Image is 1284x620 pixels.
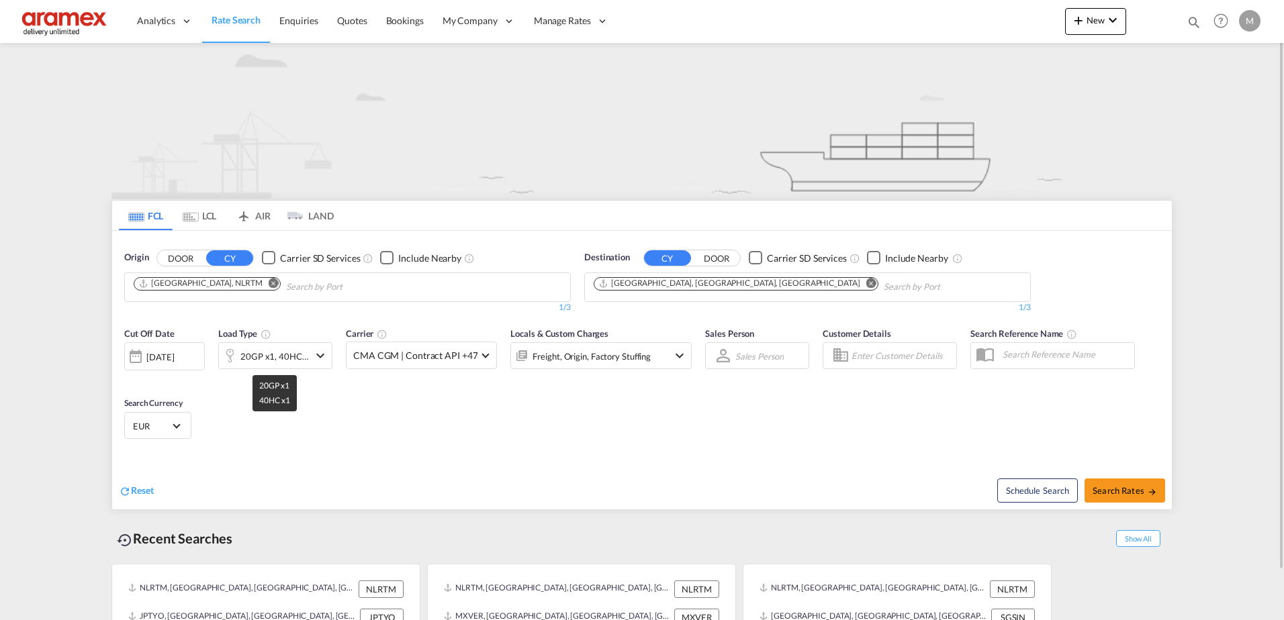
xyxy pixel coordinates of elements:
[1105,12,1121,28] md-icon: icon-chevron-down
[1066,329,1077,340] md-icon: Your search will be saved by the below given name
[997,478,1078,503] button: Note: By default Schedule search will only considerorigin ports, destination ports and cut off da...
[117,532,133,548] md-icon: icon-backup-restore
[767,252,847,265] div: Carrier SD Services
[124,342,205,370] div: [DATE]
[1093,485,1157,496] span: Search Rates
[990,580,1035,598] div: NLRTM
[146,351,174,363] div: [DATE]
[464,253,475,264] md-icon: Unchecked: Ignores neighbouring ports when fetching rates.Checked : Includes neighbouring ports w...
[112,231,1172,509] div: OriginDOOR CY Checkbox No InkUnchecked: Search for CY (Container Yard) services for all selected ...
[672,348,688,364] md-icon: icon-chevron-down
[20,6,111,36] img: dca169e0c7e311edbe1137055cab269e.png
[534,14,591,28] span: Manage Rates
[363,253,373,264] md-icon: Unchecked: Search for CY (Container Yard) services for all selected carriers.Checked : Search for...
[312,348,328,364] md-icon: icon-chevron-down
[218,342,332,369] div: 20GP x1 40HC x1icon-chevron-down
[952,253,963,264] md-icon: Unchecked: Ignores neighbouring ports when fetching rates.Checked : Includes neighbouring ports w...
[279,15,318,26] span: Enquiries
[884,276,1011,298] input: Chips input.
[212,14,261,25] span: Rate Search
[119,485,131,497] md-icon: icon-refresh
[1070,15,1121,25] span: New
[124,251,148,264] span: Origin
[119,484,154,499] div: icon-refreshReset
[1187,15,1201,30] md-icon: icon-magnify
[259,380,289,405] span: 20GP x1 40HC x1
[236,208,252,218] md-icon: icon-airplane
[286,276,414,298] input: Chips input.
[734,346,785,366] md-select: Sales Person
[346,328,387,339] span: Carrier
[173,201,226,230] md-tab-item: LCL
[380,251,461,265] md-checkbox: Checkbox No Ink
[262,251,360,265] md-checkbox: Checkbox No Ink
[260,278,280,291] button: Remove
[111,43,1173,199] img: new-FCL.png
[852,346,952,366] input: Enter Customer Details
[119,201,334,230] md-pagination-wrapper: Use the left and right arrow keys to navigate between tabs
[131,484,154,496] span: Reset
[128,580,355,598] div: NLRTM, Rotterdam, Netherlands, Western Europe, Europe
[444,580,671,598] div: NLRTM, Rotterdam, Netherlands, Western Europe, Europe
[1239,10,1260,32] div: M
[226,201,280,230] md-tab-item: AIR
[124,328,175,339] span: Cut Off Date
[280,201,334,230] md-tab-item: LAND
[970,328,1077,339] span: Search Reference Name
[138,278,265,289] div: Press delete to remove this chip.
[674,580,719,598] div: NLRTM
[132,416,184,435] md-select: Select Currency: € EUREuro
[885,252,948,265] div: Include Nearby
[218,328,271,339] span: Load Type
[111,523,238,554] div: Recent Searches
[858,278,878,291] button: Remove
[124,369,134,387] md-datepicker: Select
[124,302,571,313] div: 1/3
[1187,15,1201,35] div: icon-magnify
[133,420,171,432] span: EUR
[644,250,691,266] button: CY
[398,252,461,265] div: Include Nearby
[377,329,387,340] md-icon: The selected Trucker/Carrierwill be displayed in the rate results If the rates are from another f...
[533,347,651,366] div: Freight Origin Factory Stuffing
[592,273,1017,298] md-chips-wrap: Chips container. Use arrow keys to select chips.
[510,342,692,369] div: Freight Origin Factory Stuffingicon-chevron-down
[443,14,498,28] span: My Company
[598,278,860,289] div: Norfolk, VA, USORF
[386,15,424,26] span: Bookings
[823,328,890,339] span: Customer Details
[359,580,404,598] div: NLRTM
[1065,8,1126,35] button: icon-plus 400-fgNewicon-chevron-down
[598,278,863,289] div: Press delete to remove this chip.
[138,278,263,289] div: Rotterdam, NLRTM
[1209,9,1232,32] span: Help
[132,273,419,298] md-chips-wrap: Chips container. Use arrow keys to select chips.
[280,252,360,265] div: Carrier SD Services
[261,329,271,340] md-icon: icon-information-outline
[705,328,754,339] span: Sales Person
[353,349,477,362] span: CMA CGM | Contract API +47
[157,250,204,266] button: DOOR
[1148,487,1157,497] md-icon: icon-arrow-right
[850,253,860,264] md-icon: Unchecked: Search for CY (Container Yard) services for all selected carriers.Checked : Search for...
[584,302,1031,313] div: 1/3
[1116,530,1160,547] span: Show All
[124,398,183,408] span: Search Currency
[240,347,309,366] div: 20GP x1 40HC x1
[693,250,740,266] button: DOOR
[1209,9,1239,34] div: Help
[996,344,1134,364] input: Search Reference Name
[119,201,173,230] md-tab-item: FCL
[749,251,847,265] md-checkbox: Checkbox No Ink
[206,250,253,266] button: CY
[137,14,175,28] span: Analytics
[337,15,367,26] span: Quotes
[1085,478,1165,503] button: Search Ratesicon-arrow-right
[510,328,608,339] span: Locals & Custom Charges
[867,251,948,265] md-checkbox: Checkbox No Ink
[1070,12,1087,28] md-icon: icon-plus 400-fg
[584,251,630,264] span: Destination
[760,580,987,598] div: NLRTM, Rotterdam, Netherlands, Western Europe, Europe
